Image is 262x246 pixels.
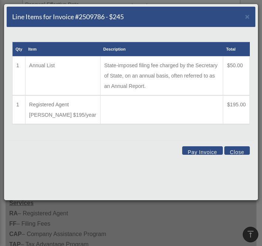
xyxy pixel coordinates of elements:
[245,13,250,20] button: Close
[13,42,25,57] th: Qty
[25,42,100,57] th: Item
[245,12,250,21] span: ×
[223,57,250,96] td: $50.00
[223,42,250,57] th: Total
[25,57,100,96] td: Annual List
[25,95,100,124] td: Registered Agent [PERSON_NAME] $195/year
[224,146,250,155] button: Close
[223,95,250,124] td: $195.00
[100,57,223,96] td: State-imposed filing fee charged by the Secretary of State, on an annual basis, often referred to...
[182,146,223,155] button: Pay Invoice
[13,95,25,124] td: 1
[13,57,25,96] td: 1
[12,12,124,21] h5: Line Items for Invoice #2509786 - $245
[100,42,223,57] th: Description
